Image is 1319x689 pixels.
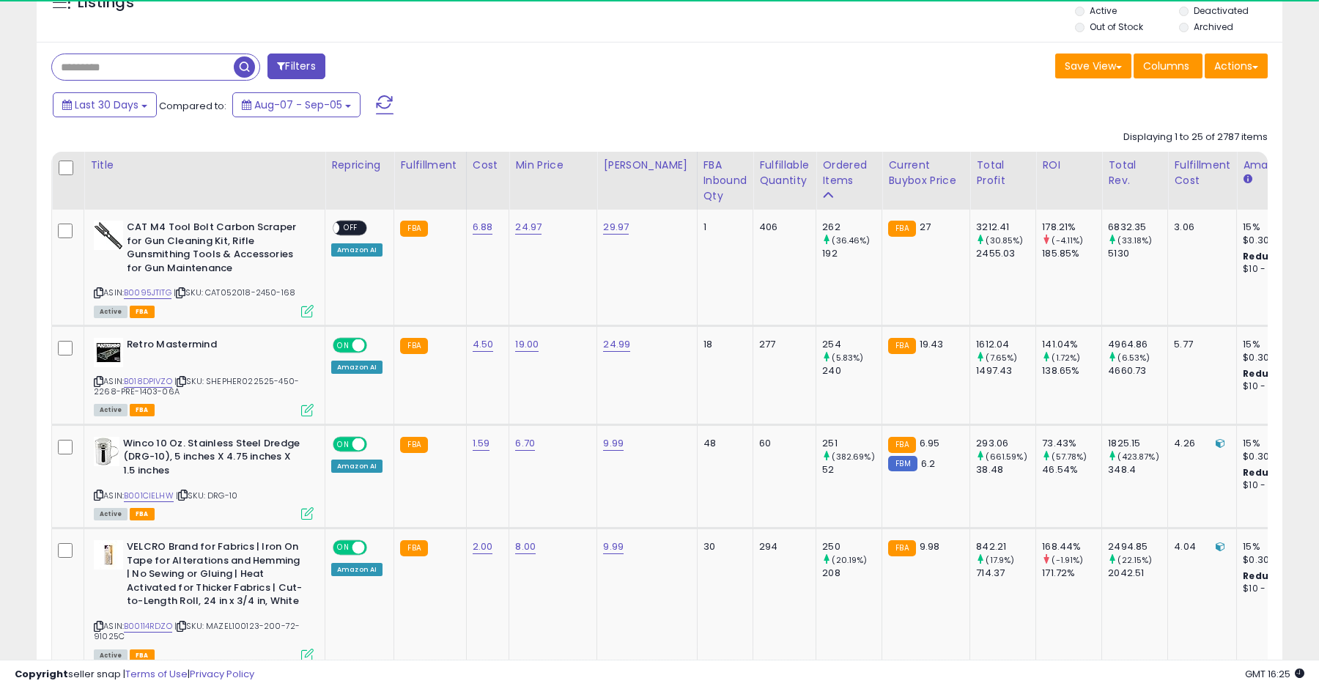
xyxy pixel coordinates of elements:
[603,436,624,451] a: 9.99
[94,508,128,520] span: All listings currently available for purchase on Amazon
[1117,235,1152,246] small: (33.18%)
[130,404,155,416] span: FBA
[15,668,254,682] div: seller snap | |
[1174,221,1225,234] div: 3.06
[176,490,237,501] span: | SKU: DRG-10
[920,436,940,450] span: 6.95
[127,338,305,355] b: Retro Mastermind
[94,221,123,250] img: 41W5GDqBcvL._SL40_.jpg
[920,539,940,553] span: 9.98
[515,539,536,554] a: 8.00
[515,158,591,173] div: Min Price
[1194,21,1233,33] label: Archived
[331,243,383,257] div: Amazon AI
[1108,567,1167,580] div: 2042.51
[473,220,493,235] a: 6.88
[123,437,301,482] b: Winco 10 Oz. Stainless Steel Dredge (DRG-10), 5 inches X 4.75 inches X 1.5 inches
[1174,338,1225,351] div: 5.77
[822,338,882,351] div: 254
[124,620,172,633] a: B00114RDZO
[822,463,882,476] div: 52
[1042,221,1101,234] div: 178.21%
[1123,130,1268,144] div: Displaying 1 to 25 of 2787 items
[759,158,810,188] div: Fulfillable Quantity
[125,667,188,681] a: Terms of Use
[1243,173,1252,186] small: Amazon Fees.
[1245,667,1304,681] span: 2025-10-6 16:25 GMT
[400,221,427,237] small: FBA
[920,337,944,351] span: 19.43
[515,436,535,451] a: 6.70
[1042,247,1101,260] div: 185.85%
[159,99,226,113] span: Compared to:
[1108,540,1167,553] div: 2494.85
[603,539,624,554] a: 9.99
[331,563,383,576] div: Amazon AI
[822,247,882,260] div: 192
[1108,338,1167,351] div: 4964.86
[400,437,427,453] small: FBA
[94,437,314,518] div: ASIN:
[515,337,539,352] a: 19.00
[1042,567,1101,580] div: 171.72%
[888,158,964,188] div: Current Buybox Price
[15,667,68,681] strong: Copyright
[331,158,388,173] div: Repricing
[1052,554,1083,566] small: (-1.91%)
[365,339,388,351] span: OFF
[920,220,931,234] span: 27
[473,158,503,173] div: Cost
[94,437,119,466] img: 41bqmMSOAmL._SL40_.jpg
[1143,59,1189,73] span: Columns
[1042,364,1101,377] div: 138.65%
[759,437,805,450] div: 60
[90,158,319,173] div: Title
[1042,540,1101,553] div: 168.44%
[334,339,352,351] span: ON
[976,540,1035,553] div: 842.21
[888,456,917,471] small: FBM
[1052,451,1087,463] small: (57.78%)
[832,554,867,566] small: (20.19%)
[976,247,1035,260] div: 2455.03
[832,352,863,364] small: (5.83%)
[473,337,494,352] a: 4.50
[53,92,157,117] button: Last 30 Days
[976,437,1035,450] div: 293.06
[190,667,254,681] a: Privacy Policy
[334,542,352,554] span: ON
[94,620,300,642] span: | SKU: MAZEL100123-200-72-91025C
[759,338,805,351] div: 277
[1117,554,1152,566] small: (22.15%)
[94,404,128,416] span: All listings currently available for purchase on Amazon
[130,508,155,520] span: FBA
[1117,352,1150,364] small: (6.53%)
[515,220,542,235] a: 24.97
[1052,235,1083,246] small: (-4.11%)
[400,540,427,556] small: FBA
[473,436,490,451] a: 1.59
[1134,54,1202,78] button: Columns
[94,338,314,415] div: ASIN:
[1174,437,1225,450] div: 4.26
[331,361,383,374] div: Amazon AI
[1042,463,1101,476] div: 46.54%
[1108,158,1161,188] div: Total Rev.
[334,438,352,450] span: ON
[703,437,742,450] div: 48
[1042,338,1101,351] div: 141.04%
[603,337,630,352] a: 24.99
[976,221,1035,234] div: 3212.41
[1055,54,1131,78] button: Save View
[400,338,427,354] small: FBA
[976,338,1035,351] div: 1612.04
[888,437,915,453] small: FBA
[1174,158,1230,188] div: Fulfillment Cost
[1052,352,1080,364] small: (1.72%)
[124,490,174,502] a: B001CIELHW
[986,451,1027,463] small: (661.59%)
[400,158,459,173] div: Fulfillment
[1042,437,1101,450] div: 73.43%
[703,338,742,351] div: 18
[174,287,295,298] span: | SKU: CAT052018-2450-168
